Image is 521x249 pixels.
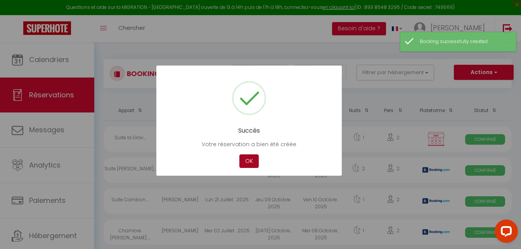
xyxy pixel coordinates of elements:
h2: Succès [168,127,330,134]
div: Booking successfully created [420,38,508,45]
button: OK [239,154,259,168]
iframe: LiveChat chat widget [488,216,521,249]
p: Votre réservation a bien été créée [168,140,330,149]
